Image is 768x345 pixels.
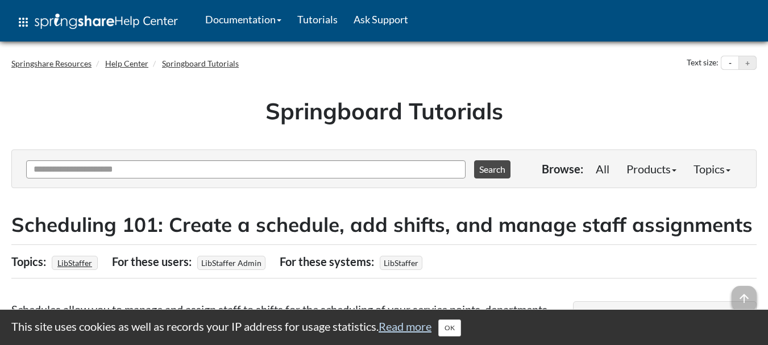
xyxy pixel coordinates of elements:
[618,157,685,180] a: Products
[280,251,377,272] div: For these systems:
[114,13,178,28] span: Help Center
[438,319,461,336] button: Close
[542,161,583,177] p: Browse:
[732,287,757,301] a: arrow_upward
[380,256,422,270] span: LibStaffer
[732,286,757,311] span: arrow_upward
[474,160,510,178] button: Search
[20,95,748,127] h1: Springboard Tutorials
[11,59,92,68] a: Springshare Resources
[587,157,618,180] a: All
[9,5,186,39] a: apps Help Center
[105,59,148,68] a: Help Center
[56,255,94,271] a: LibStaffer
[35,14,114,29] img: Springshare
[585,307,745,323] h3: In this article
[739,56,756,70] button: Increase text size
[379,319,431,333] a: Read more
[197,5,289,34] a: Documentation
[11,251,49,272] div: Topics:
[197,256,265,270] span: LibStaffer Admin
[685,157,739,180] a: Topics
[684,56,721,70] div: Text size:
[16,15,30,29] span: apps
[112,251,194,272] div: For these users:
[289,5,346,34] a: Tutorials
[346,5,416,34] a: Ask Support
[721,56,738,70] button: Decrease text size
[11,211,757,239] h2: Scheduling 101: Create a schedule, add shifts, and manage staff assignments
[162,59,239,68] a: Springboard Tutorials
